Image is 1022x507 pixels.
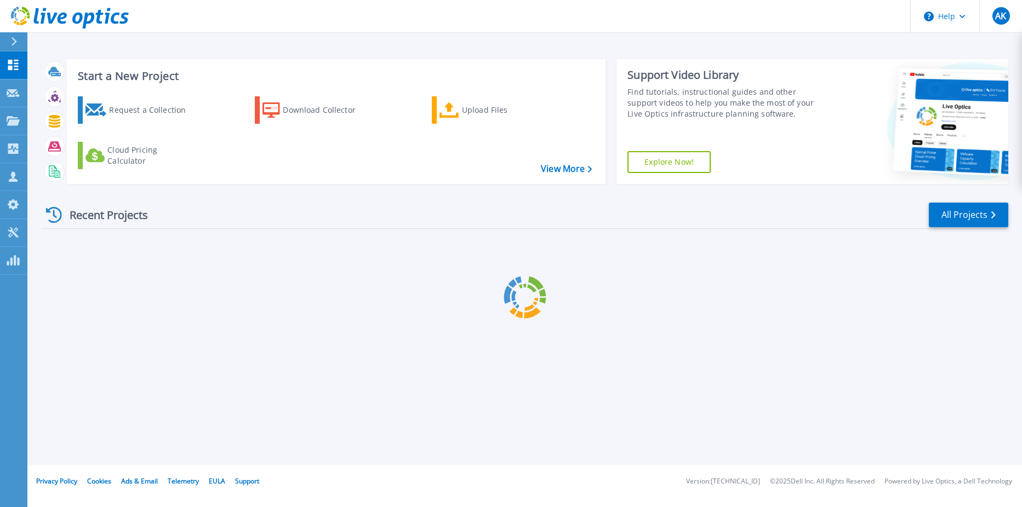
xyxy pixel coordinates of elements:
h3: Start a New Project [78,70,591,82]
div: Find tutorials, instructional guides and other support videos to help you make the most of your L... [627,87,827,119]
a: Telemetry [168,476,199,486]
a: Request a Collection [78,96,200,124]
li: Version: [TECHNICAL_ID] [686,478,760,485]
div: Request a Collection [109,99,197,121]
a: EULA [209,476,225,486]
div: Download Collector [283,99,370,121]
a: View More [541,164,592,174]
li: © 2025 Dell Inc. All Rights Reserved [770,478,875,485]
li: Powered by Live Optics, a Dell Technology [884,478,1012,485]
a: Cloud Pricing Calculator [78,142,200,169]
a: All Projects [929,203,1008,227]
div: Recent Projects [42,201,163,228]
a: Cookies [87,476,111,486]
div: Cloud Pricing Calculator [107,145,195,166]
a: Upload Files [432,96,554,124]
a: Privacy Policy [36,476,77,486]
a: Support [235,476,259,486]
span: AK [995,11,1006,20]
a: Download Collector [255,96,377,124]
a: Explore Now! [627,151,711,173]
div: Support Video Library [627,68,827,82]
div: Upload Files [462,99,550,121]
a: Ads & Email [121,476,158,486]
